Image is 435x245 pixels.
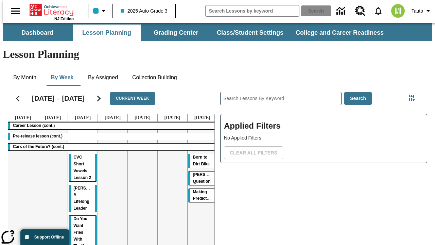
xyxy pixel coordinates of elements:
input: Search Lessons By Keyword [221,92,341,105]
button: Lesson Planning [73,24,141,41]
span: Support Offline [34,235,64,240]
button: By Assigned [83,69,123,86]
div: SubNavbar [3,23,432,41]
button: Class/Student Settings [211,24,289,41]
button: Select a new avatar [387,2,409,20]
button: Grading Center [142,24,210,41]
h2: Applied Filters [224,118,423,134]
span: CVC Short Vowels Lesson 2 [73,155,91,180]
div: Dianne Feinstein: A Lifelong Leader [69,185,97,212]
div: Making Predictions [188,189,216,202]
input: search field [206,5,299,16]
a: August 25, 2025 [14,114,32,121]
span: Making Predictions [193,190,215,201]
a: August 28, 2025 [103,114,122,121]
div: Joplin's Question [188,171,216,185]
span: NJ Edition [54,17,74,21]
button: Class color is light blue. Change class color [90,5,110,17]
div: Cars of the Future? (cont.) [8,144,217,150]
div: Career Lesson (cont.) [8,122,217,129]
button: By Week [45,69,79,86]
a: Resource Center, Will open in new tab [351,2,369,20]
button: Support Offline [20,229,69,245]
a: Notifications [369,2,387,20]
button: Next [90,90,107,107]
button: Search [344,92,372,105]
button: College and Career Readiness [290,24,389,41]
div: Pre-release lesson (cont.) [8,133,217,140]
button: Dashboard [3,24,71,41]
span: Born to Dirt Bike [193,155,210,166]
span: Tauto [412,7,423,15]
button: Current Week [110,92,155,105]
p: No Applied Filters [224,134,423,142]
a: August 31, 2025 [193,114,212,121]
img: avatar image [391,4,405,18]
button: Previous [9,90,27,107]
div: Applied Filters [220,114,427,163]
button: Profile/Settings [409,5,435,17]
a: Data Center [332,2,351,20]
a: August 29, 2025 [133,114,152,121]
button: Collection Building [127,69,182,86]
span: Cars of the Future? (cont.) [13,144,64,149]
button: Filters Side menu [405,91,418,105]
div: SubNavbar [3,24,390,41]
span: Career Lesson (cont.) [13,123,55,128]
button: Open side menu [5,1,25,21]
a: August 27, 2025 [73,114,92,121]
a: August 26, 2025 [43,114,62,121]
span: Dianne Feinstein: A Lifelong Leader [73,186,109,211]
button: By Month [8,69,42,86]
span: 2025 Auto Grade 3 [121,7,168,15]
span: Joplin's Question [193,172,227,184]
h1: Lesson Planning [3,48,432,61]
span: Pre-release lesson (cont.) [13,134,63,138]
div: CVC Short Vowels Lesson 2 [69,154,97,181]
div: Home [30,2,74,21]
div: Born to Dirt Bike [188,154,216,168]
h2: [DATE] – [DATE] [32,94,85,102]
a: August 30, 2025 [163,114,182,121]
a: Home [30,3,74,17]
